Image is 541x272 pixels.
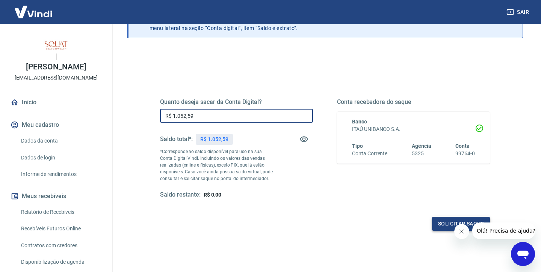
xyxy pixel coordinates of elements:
[200,135,228,143] p: R$ 1.052,59
[352,119,367,125] span: Banco
[455,143,470,149] span: Conta
[18,221,103,236] a: Recebíveis Futuros Online
[18,254,103,270] a: Disponibilização de agenda
[412,150,431,158] h6: 5325
[352,125,475,133] h6: ITAÚ UNIBANCO S.A.
[18,133,103,149] a: Dados da conta
[472,222,535,239] iframe: Mensagem da empresa
[160,135,193,143] h5: Saldo total*:
[5,5,63,11] span: Olá! Precisa de ajuda?
[454,224,469,239] iframe: Fechar mensagem
[160,148,275,182] p: *Corresponde ao saldo disponível para uso na sua Conta Digital Vindi. Incluindo os valores das ve...
[505,5,532,19] button: Sair
[432,217,490,231] button: Solicitar saque
[455,150,475,158] h6: 99764-0
[18,167,103,182] a: Informe de rendimentos
[9,188,103,204] button: Meus recebíveis
[204,192,221,198] span: R$ 0,00
[352,143,363,149] span: Tipo
[18,204,103,220] a: Relatório de Recebíveis
[511,242,535,266] iframe: Botão para abrir a janela de mensagens
[9,0,58,23] img: Vindi
[337,98,490,106] h5: Conta recebedora do saque
[15,74,98,82] p: [EMAIL_ADDRESS][DOMAIN_NAME]
[352,150,387,158] h6: Conta Corrente
[41,30,71,60] img: 985f5980-c4ab-4ada-a95b-99ee5685f3e2.jpeg
[18,150,103,165] a: Dados de login
[412,143,431,149] span: Agência
[9,117,103,133] button: Meu cadastro
[160,98,313,106] h5: Quanto deseja sacar da Conta Digital?
[160,191,201,199] h5: Saldo restante:
[26,63,86,71] p: [PERSON_NAME]
[18,238,103,253] a: Contratos com credores
[9,94,103,111] a: Início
